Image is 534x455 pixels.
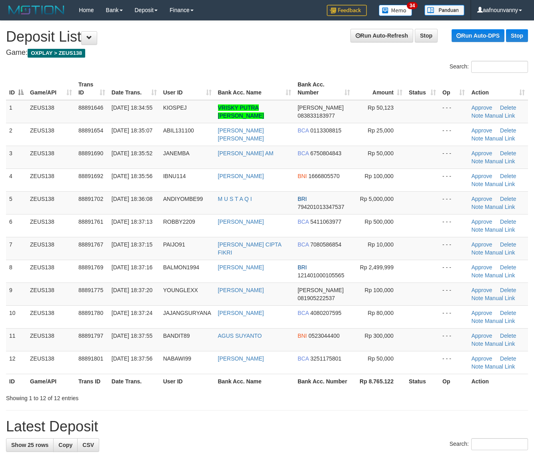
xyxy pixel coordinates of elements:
a: Note [471,204,483,210]
td: 12 [6,351,27,374]
span: 88891775 [78,287,103,293]
span: [PERSON_NAME] [298,104,344,111]
a: VRISKY PUTRA [PERSON_NAME] [218,104,264,119]
a: Manual Link [485,181,515,187]
a: Note [471,249,483,256]
a: Note [471,272,483,279]
span: Rp 500,000 [365,218,394,225]
td: ZEUS138 [27,283,75,305]
a: Delete [500,310,516,316]
th: Status: activate to sort column ascending [406,77,439,100]
td: ZEUS138 [27,260,75,283]
a: [PERSON_NAME] AM [218,150,274,156]
a: Note [471,318,483,324]
td: ZEUS138 [27,237,75,260]
a: Approve [471,264,492,271]
span: Rp 10,000 [368,241,394,248]
th: Game/API [27,374,75,389]
span: Rp 2,499,999 [360,264,394,271]
span: Show 25 rows [11,442,48,448]
span: Copy 081905222537 to clipboard [298,295,335,301]
th: Op: activate to sort column ascending [439,77,468,100]
a: Approve [471,127,492,134]
span: ANDIYOMBE99 [163,196,203,202]
td: ZEUS138 [27,214,75,237]
td: - - - [439,351,468,374]
a: Manual Link [485,112,515,119]
a: Approve [471,173,492,179]
h4: Game: [6,49,528,57]
a: CSV [77,438,99,452]
th: Op [439,374,468,389]
span: Rp 100,000 [365,287,394,293]
a: Delete [500,218,516,225]
td: 6 [6,214,27,237]
th: User ID [160,374,215,389]
a: AGUS SUYANTO [218,333,262,339]
span: Rp 50,000 [368,355,394,362]
span: Copy 3251175801 to clipboard [310,355,342,362]
span: 88891654 [78,127,103,134]
a: Copy [53,438,78,452]
span: [DATE] 18:36:08 [112,196,152,202]
span: Copy 1666805570 to clipboard [308,173,340,179]
th: Date Trans.: activate to sort column ascending [108,77,160,100]
span: [DATE] 18:37:13 [112,218,152,225]
th: Trans ID: activate to sort column ascending [75,77,108,100]
a: Delete [500,241,516,248]
span: Copy 6750804843 to clipboard [310,150,342,156]
a: [PERSON_NAME] CIPTA FIKRI [218,241,281,256]
span: Copy 794201013347537 to clipboard [298,204,344,210]
span: Copy 0523044400 to clipboard [308,333,340,339]
span: [DATE] 18:35:52 [112,150,152,156]
span: 88891780 [78,310,103,316]
a: Manual Link [485,204,515,210]
td: - - - [439,328,468,351]
td: 1 [6,100,27,123]
a: Note [471,295,483,301]
a: Delete [500,264,516,271]
td: 2 [6,123,27,146]
a: Approve [471,310,492,316]
span: ROBBY2209 [163,218,195,225]
a: Run Auto-Refresh [350,29,413,42]
a: [PERSON_NAME] [218,218,264,225]
th: Amount: activate to sort column ascending [353,77,406,100]
span: BCA [298,218,309,225]
span: 88891690 [78,150,103,156]
a: [PERSON_NAME] [218,310,264,316]
th: ID: activate to sort column descending [6,77,27,100]
td: 11 [6,328,27,351]
td: 8 [6,260,27,283]
span: Rp 25,000 [368,127,394,134]
th: Bank Acc. Name: activate to sort column ascending [215,77,294,100]
span: [DATE] 18:37:15 [112,241,152,248]
span: BCA [298,355,309,362]
span: BNI [298,173,307,179]
td: - - - [439,168,468,191]
td: - - - [439,305,468,328]
span: Rp 80,000 [368,310,394,316]
a: [PERSON_NAME] [218,287,264,293]
span: [DATE] 18:37:55 [112,333,152,339]
span: 88891761 [78,218,103,225]
span: BCA [298,310,309,316]
a: M U S T A Q I [218,196,252,202]
td: ZEUS138 [27,100,75,123]
th: Status [406,374,439,389]
img: panduan.png [424,5,464,16]
span: [DATE] 18:35:07 [112,127,152,134]
a: Approve [471,150,492,156]
td: 9 [6,283,27,305]
td: 5 [6,191,27,214]
a: Delete [500,173,516,179]
span: 88891767 [78,241,103,248]
a: Delete [500,150,516,156]
td: ZEUS138 [27,351,75,374]
span: YOUNGLEXX [163,287,198,293]
td: - - - [439,191,468,214]
a: Note [471,363,483,370]
td: - - - [439,214,468,237]
span: BRI [298,196,307,202]
a: Approve [471,333,492,339]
